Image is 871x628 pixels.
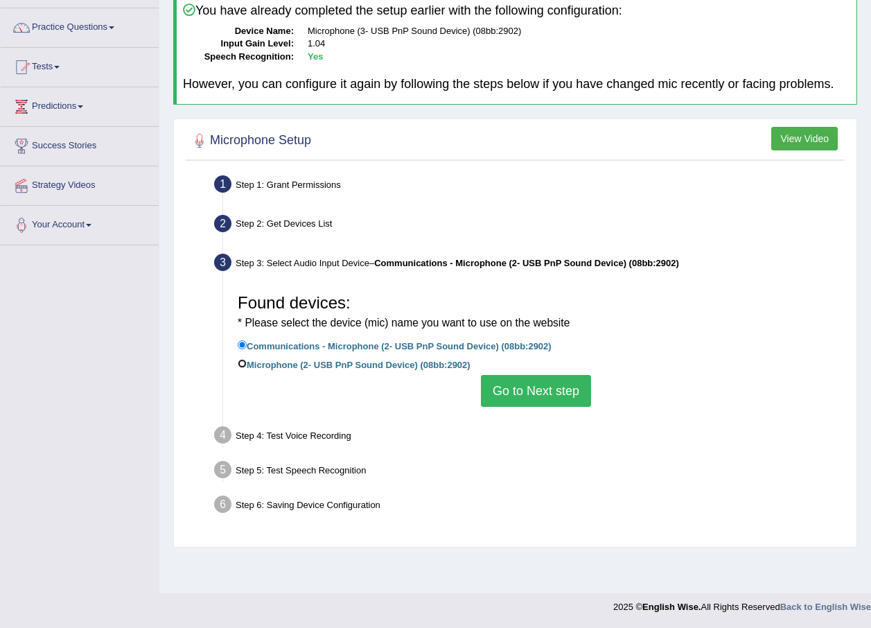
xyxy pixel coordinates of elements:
a: Your Account [1,206,159,241]
a: Practice Questions [1,8,159,43]
dt: Speech Recognition: [183,51,294,64]
div: Step 5: Test Speech Recognition [208,457,850,487]
dd: Microphone (3- USB PnP Sound Device) (08bb:2902) [308,25,850,38]
b: Communications - Microphone (2- USB PnP Sound Device) (08bb:2902) [374,258,679,268]
h2: Microphone Setup [189,130,311,151]
div: Step 6: Saving Device Configuration [208,491,850,522]
label: Communications - Microphone (2- USB PnP Sound Device) (08bb:2902) [238,338,552,353]
h4: However, you can configure it again by following the steps below if you have changed mic recently... [183,78,850,91]
a: Predictions [1,87,159,122]
div: Step 1: Grant Permissions [208,171,850,202]
dt: Input Gain Level: [183,37,294,51]
button: View Video [771,127,838,150]
small: * Please select the device (mic) name you want to use on the website [238,317,570,329]
a: Success Stories [1,127,159,162]
dd: 1.04 [308,37,850,51]
div: Step 3: Select Audio Input Device [208,250,850,280]
h3: Found devices: [238,294,834,331]
label: Microphone (2- USB PnP Sound Device) (08bb:2902) [238,356,470,372]
strong: English Wise. [642,602,701,612]
input: Communications - Microphone (2- USB PnP Sound Device) (08bb:2902) [238,340,247,349]
input: Microphone (2- USB PnP Sound Device) (08bb:2902) [238,359,247,368]
div: Step 2: Get Devices List [208,211,850,241]
div: Step 4: Test Voice Recording [208,422,850,453]
h4: You have already completed the setup earlier with the following configuration: [183,3,850,18]
b: Yes [308,51,323,62]
button: Go to Next step [481,375,591,407]
a: Strategy Videos [1,166,159,201]
div: 2025 © All Rights Reserved [613,593,871,613]
a: Back to English Wise [780,602,871,612]
a: Tests [1,48,159,82]
dt: Device Name: [183,25,294,38]
span: – [369,258,679,268]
